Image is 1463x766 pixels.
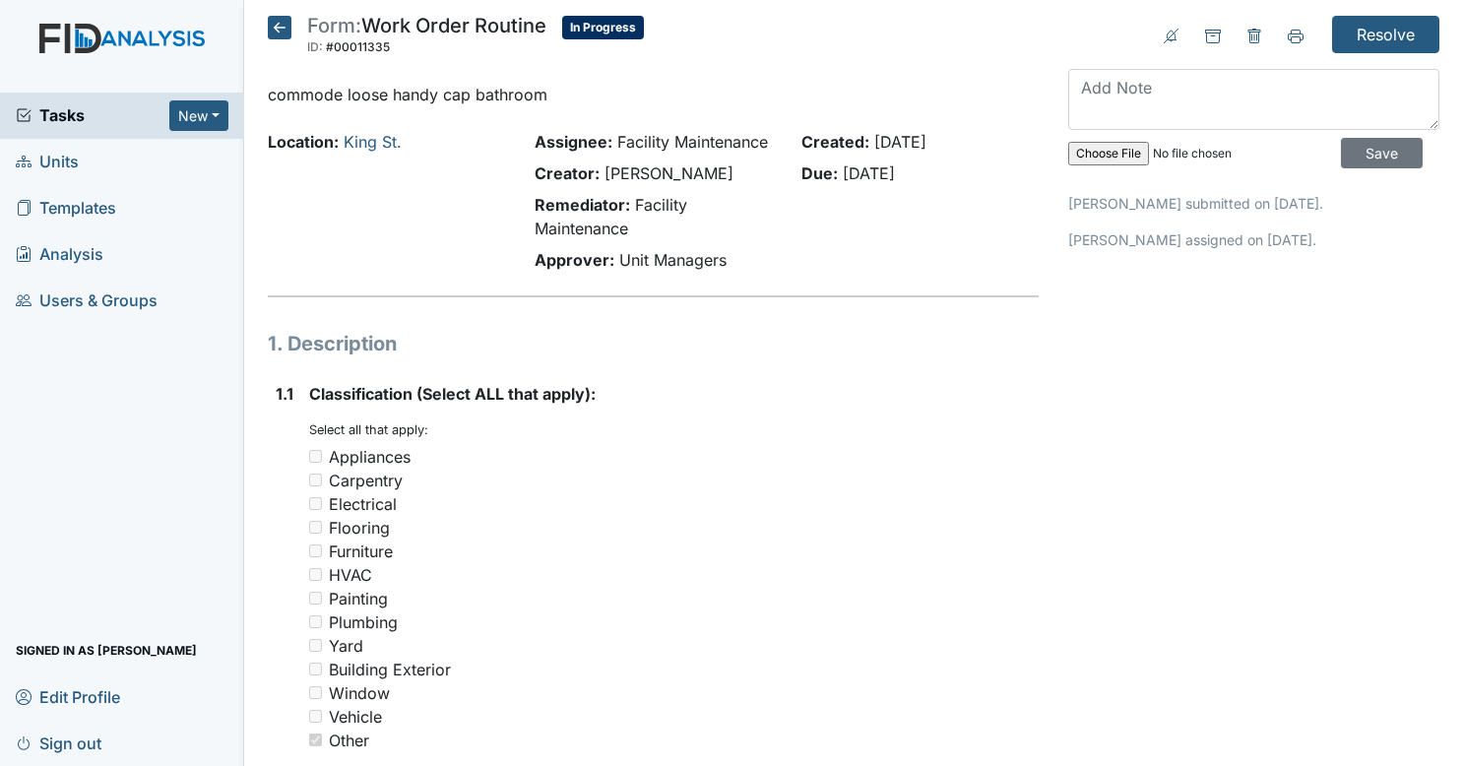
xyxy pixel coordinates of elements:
div: Window [329,681,390,705]
span: Classification (Select ALL that apply): [309,384,596,404]
div: Painting [329,587,388,610]
input: Furniture [309,544,322,557]
input: Other [309,734,322,746]
p: [PERSON_NAME] assigned on [DATE]. [1068,229,1439,250]
input: Electrical [309,497,322,510]
strong: Assignee: [535,132,612,152]
div: Plumbing [329,610,398,634]
div: Furniture [329,540,393,563]
span: #00011335 [326,39,390,54]
h1: 1. Description [268,329,1040,358]
div: Other [329,729,369,752]
a: Tasks [16,103,169,127]
div: Electrical [329,492,397,516]
input: Save [1341,138,1423,168]
span: In Progress [562,16,644,39]
input: Painting [309,592,322,605]
label: 1.1 [276,382,293,406]
div: HVAC [329,563,372,587]
strong: Location: [268,132,339,152]
span: Facility Maintenance [617,132,768,152]
input: Plumbing [309,615,322,628]
input: Appliances [309,450,322,463]
span: Edit Profile [16,681,120,712]
button: New [169,100,228,131]
input: HVAC [309,568,322,581]
span: [DATE] [843,163,895,183]
input: Building Exterior [309,663,322,675]
span: [DATE] [874,132,926,152]
input: Carpentry [309,474,322,486]
input: Window [309,686,322,699]
input: Vehicle [309,710,322,723]
div: Building Exterior [329,658,451,681]
strong: Due: [801,163,838,183]
span: ID: [307,39,323,54]
span: Unit Managers [619,250,727,270]
input: Flooring [309,521,322,534]
small: Select all that apply: [309,422,428,437]
span: Users & Groups [16,286,158,316]
div: Flooring [329,516,390,540]
span: Signed in as [PERSON_NAME] [16,635,197,666]
p: commode loose handy cap bathroom [268,83,1040,106]
input: Resolve [1332,16,1439,53]
strong: Created: [801,132,869,152]
div: Yard [329,634,363,658]
span: Units [16,147,79,177]
span: Form: [307,14,361,37]
strong: Remediator: [535,195,630,215]
span: Sign out [16,728,101,758]
p: [PERSON_NAME] submitted on [DATE]. [1068,193,1439,214]
span: Analysis [16,239,103,270]
div: Carpentry [329,469,403,492]
input: Yard [309,639,322,652]
strong: Creator: [535,163,600,183]
span: Templates [16,193,116,223]
a: King St. [344,132,402,152]
span: [PERSON_NAME] [604,163,733,183]
div: Work Order Routine [307,16,546,59]
strong: Approver: [535,250,614,270]
div: Vehicle [329,705,382,729]
div: Appliances [329,445,411,469]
